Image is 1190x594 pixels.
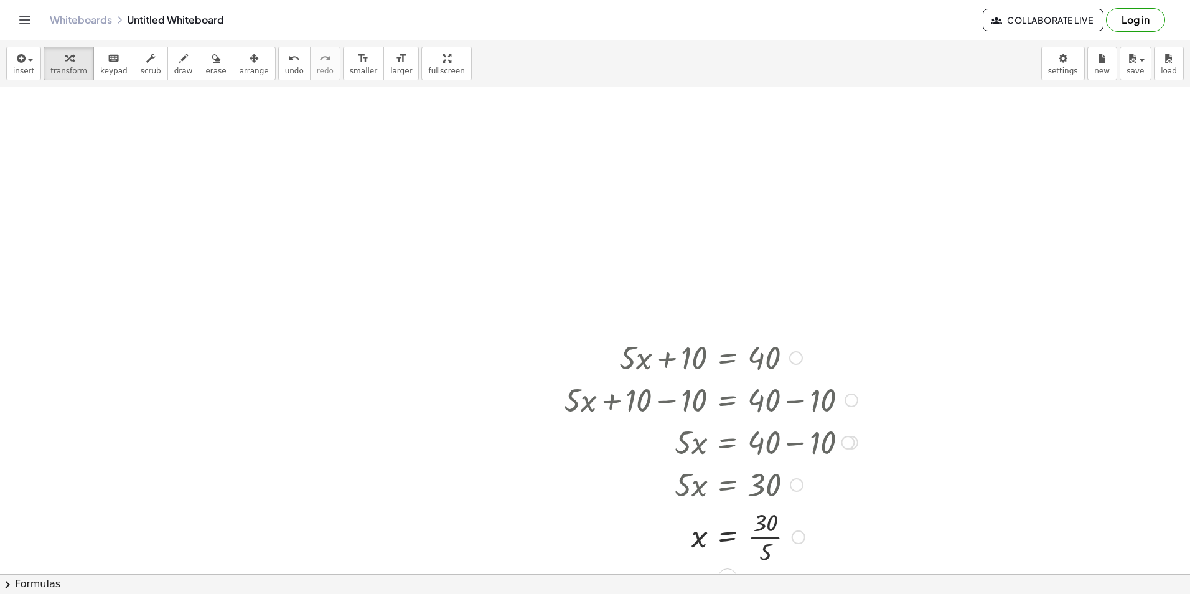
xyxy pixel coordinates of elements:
button: settings [1041,47,1085,80]
button: undoundo [278,47,311,80]
span: erase [205,67,226,75]
span: fullscreen [428,67,464,75]
i: redo [319,51,331,66]
span: new [1094,67,1110,75]
button: fullscreen [421,47,471,80]
span: undo [285,67,304,75]
span: Collaborate Live [993,14,1093,26]
button: redoredo [310,47,340,80]
i: format_size [357,51,369,66]
button: Log in [1106,8,1165,32]
button: Collaborate Live [983,9,1103,31]
button: format_sizelarger [383,47,419,80]
span: settings [1048,67,1078,75]
span: scrub [141,67,161,75]
div: Apply the same math to both sides of the equation [718,568,738,588]
span: insert [13,67,34,75]
button: load [1154,47,1184,80]
button: keyboardkeypad [93,47,134,80]
button: arrange [233,47,276,80]
button: save [1120,47,1151,80]
i: undo [288,51,300,66]
span: draw [174,67,193,75]
button: format_sizesmaller [343,47,384,80]
span: smaller [350,67,377,75]
span: arrange [240,67,269,75]
button: scrub [134,47,168,80]
span: transform [50,67,87,75]
button: draw [167,47,200,80]
button: erase [199,47,233,80]
i: format_size [395,51,407,66]
span: keypad [100,67,128,75]
button: insert [6,47,41,80]
a: Whiteboards [50,14,112,26]
button: Toggle navigation [15,10,35,30]
button: new [1087,47,1117,80]
span: load [1161,67,1177,75]
span: larger [390,67,412,75]
i: keyboard [108,51,119,66]
span: redo [317,67,334,75]
span: save [1127,67,1144,75]
button: transform [44,47,94,80]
